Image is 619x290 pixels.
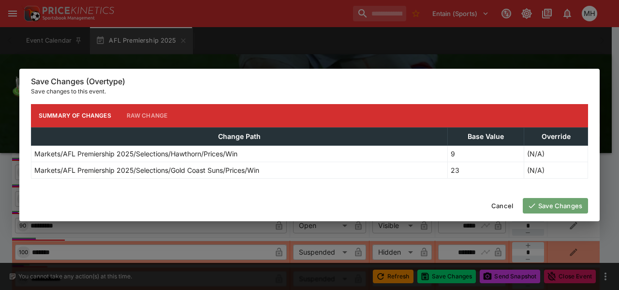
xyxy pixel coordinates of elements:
[524,162,588,178] td: (N/A)
[119,104,176,127] button: Raw Change
[524,127,588,145] th: Override
[524,145,588,162] td: (N/A)
[31,104,119,127] button: Summary of Changes
[31,76,588,87] h6: Save Changes (Overtype)
[447,127,524,145] th: Base Value
[31,127,448,145] th: Change Path
[486,198,519,214] button: Cancel
[34,165,259,175] p: Markets/AFL Premiership 2025/Selections/Gold Coast Suns/Prices/Win
[523,198,588,214] button: Save Changes
[31,87,588,96] p: Save changes to this event.
[34,149,237,159] p: Markets/AFL Premiership 2025/Selections/Hawthorn/Prices/Win
[447,145,524,162] td: 9
[447,162,524,178] td: 23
